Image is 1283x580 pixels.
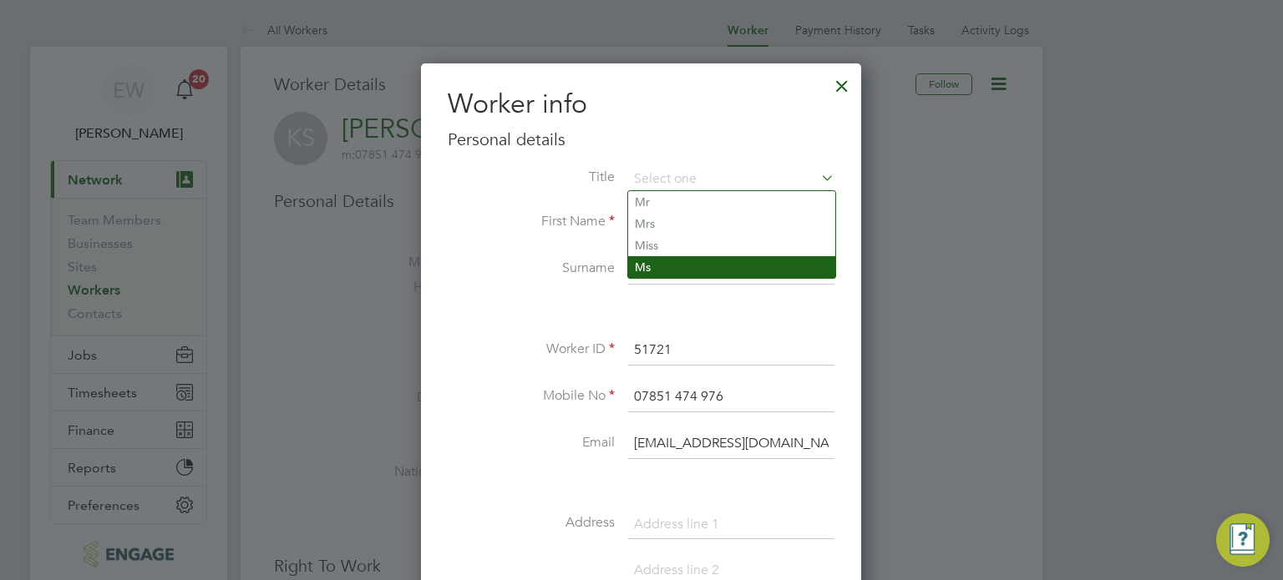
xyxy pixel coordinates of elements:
[628,167,834,192] input: Select one
[628,213,835,235] li: Mrs
[448,213,615,230] label: First Name
[448,434,615,451] label: Email
[448,129,834,150] h3: Personal details
[448,169,615,186] label: Title
[628,256,835,278] li: Ms
[628,191,835,213] li: Mr
[448,260,615,277] label: Surname
[448,87,834,122] h2: Worker info
[1216,513,1270,567] button: Engage Resource Center
[628,510,834,540] input: Address line 1
[448,514,615,532] label: Address
[448,387,615,405] label: Mobile No
[448,340,615,358] label: Worker ID
[628,235,835,256] li: Miss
